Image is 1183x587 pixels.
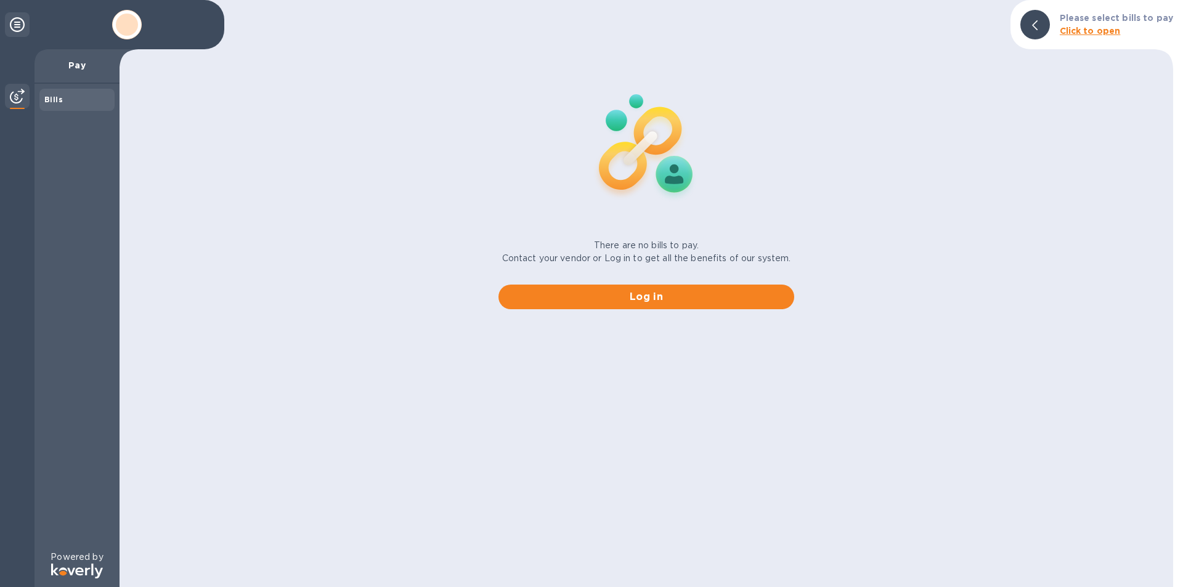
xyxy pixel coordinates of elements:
[502,239,791,265] p: There are no bills to pay. Contact your vendor or Log in to get all the benefits of our system.
[44,95,63,104] b: Bills
[1060,13,1173,23] b: Please select bills to pay
[51,564,103,578] img: Logo
[1060,26,1121,36] b: Click to open
[498,285,794,309] button: Log in
[51,551,103,564] p: Powered by
[44,59,110,71] p: Pay
[508,289,784,304] span: Log in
